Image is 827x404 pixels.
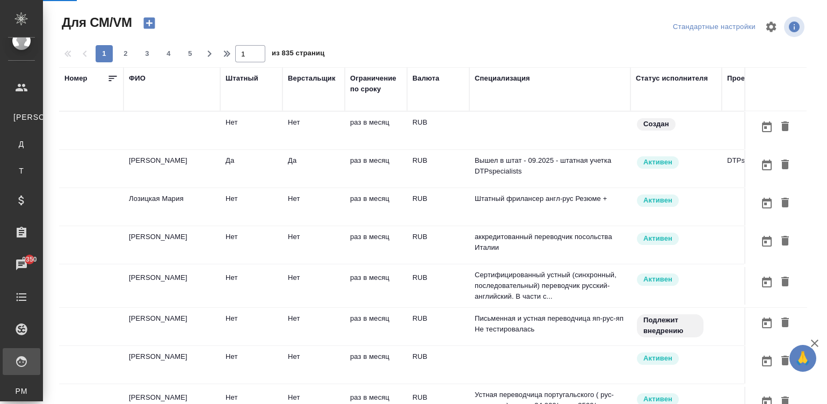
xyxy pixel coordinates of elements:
td: [PERSON_NAME] [124,308,220,345]
button: Удалить [776,272,794,292]
td: раз в месяц [345,112,407,149]
button: 4 [160,45,177,62]
button: 3 [139,45,156,62]
td: раз в месяц [345,150,407,187]
div: Верстальщик [288,73,336,84]
div: Рядовой исполнитель: назначай с учетом рейтинга [636,193,716,208]
span: 2 [117,48,134,59]
td: RUB [407,226,469,264]
button: Открыть календарь загрузки [758,193,776,213]
div: Рядовой исполнитель: назначай с учетом рейтинга [636,272,716,287]
span: Д [13,139,30,149]
button: Удалить [776,193,794,213]
td: RUB [407,267,469,305]
span: 3 [139,48,156,59]
p: Создан [643,119,669,129]
td: [PERSON_NAME] [124,267,220,305]
div: Штатный [226,73,258,84]
td: Нет [220,226,282,264]
p: Штатный фрилансер англ-рус Резюме + [475,193,625,204]
p: Активен [643,274,672,285]
a: [PERSON_NAME] [8,106,35,128]
div: ФИО [129,73,146,84]
div: Рядовой исполнитель: назначай с учетом рейтинга [636,351,716,366]
span: 🙏 [794,347,812,370]
p: Сертифицированный устный (синхронный, последовательный) переводчик русский-английский. В части с... [475,270,625,302]
td: Да [282,150,345,187]
span: 4 [160,48,177,59]
div: Валюта [412,73,439,84]
td: RUB [407,150,469,187]
td: RUB [407,308,469,345]
td: Нет [220,308,282,345]
div: Специализация [475,73,530,84]
div: Рядовой исполнитель: назначай с учетом рейтинга [636,155,716,170]
a: Д [8,133,35,155]
td: Нет [282,346,345,384]
span: 5 [182,48,199,59]
button: Открыть календарь загрузки [758,155,776,175]
td: RUB [407,188,469,226]
p: Активен [643,233,672,244]
span: Посмотреть информацию [784,17,807,37]
div: Проектный отдел [727,73,789,84]
td: раз в месяц [345,308,407,345]
span: Для СМ/VM [59,14,132,31]
button: Создать [136,14,162,32]
button: 2 [117,45,134,62]
button: Удалить [776,313,794,333]
a: 9350 [3,251,40,278]
button: Открыть календарь загрузки [758,351,776,371]
div: Свежая кровь: на первые 3 заказа по тематике ставь редактора и фиксируй оценки [636,313,716,338]
td: Нет [220,346,282,384]
button: Открыть календарь загрузки [758,272,776,292]
button: Открыть календарь загрузки [758,313,776,333]
div: Рядовой исполнитель: назначай с учетом рейтинга [636,232,716,246]
p: Активен [643,157,672,168]
td: Да [220,150,282,187]
div: Номер [64,73,88,84]
td: Нет [282,267,345,305]
td: Нет [220,112,282,149]
td: DTPspecialists [722,150,808,187]
td: Нет [282,226,345,264]
p: аккредитованный переводчик посольства Италии [475,232,625,253]
p: Подлежит внедрению [643,315,697,336]
td: [PERSON_NAME] [124,346,220,384]
span: из 835 страниц [272,47,324,62]
a: Т [8,160,35,182]
td: раз в месяц [345,226,407,264]
span: PM [13,386,30,396]
td: раз в месяц [345,346,407,384]
div: Ограничение по сроку [350,73,402,95]
button: Открыть календарь загрузки [758,117,776,137]
td: раз в месяц [345,188,407,226]
td: Нет [282,188,345,226]
a: PM [8,380,35,402]
span: Т [13,165,30,176]
span: Настроить таблицу [758,14,784,40]
td: [PERSON_NAME] [124,226,220,264]
td: Лозицкая Мария [124,188,220,226]
td: [PERSON_NAME] [124,150,220,187]
span: [PERSON_NAME] [13,112,30,122]
td: Нет [220,267,282,305]
td: RUB [407,346,469,384]
div: Статус исполнителя [636,73,708,84]
td: Нет [282,112,345,149]
button: Открыть календарь загрузки [758,232,776,251]
p: Активен [643,195,672,206]
button: 5 [182,45,199,62]
td: Нет [220,188,282,226]
button: Удалить [776,155,794,175]
p: Активен [643,353,672,364]
td: RUB [407,112,469,149]
button: Удалить [776,232,794,251]
p: Письменная и устная переводчица яп-рус-яп Не тестировалась [475,313,625,335]
span: 9350 [16,254,43,265]
button: Удалить [776,117,794,137]
td: раз в месяц [345,267,407,305]
button: 🙏 [789,345,816,372]
td: Нет [282,308,345,345]
div: split button [670,19,758,35]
